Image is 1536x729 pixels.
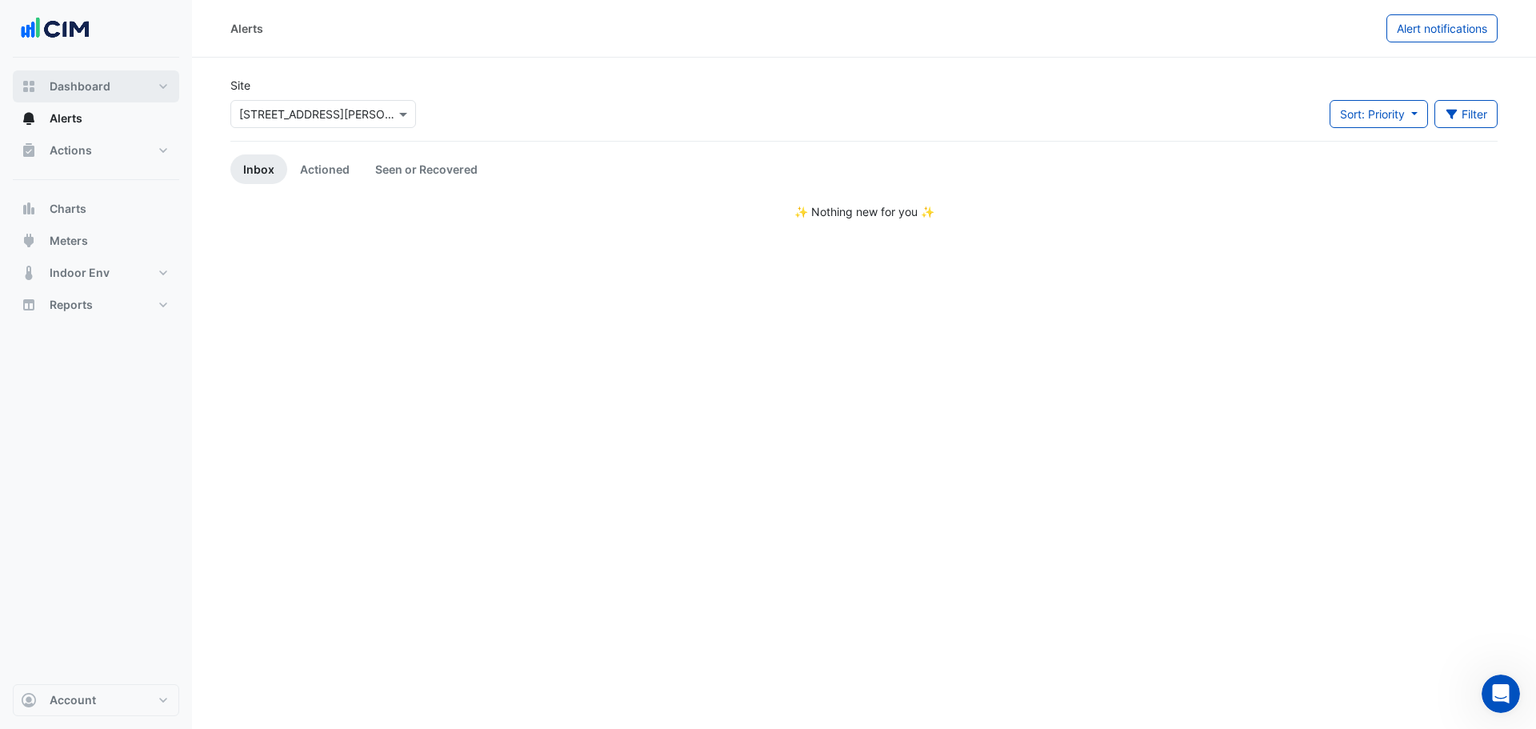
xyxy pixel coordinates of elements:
[13,684,179,716] button: Account
[21,201,37,217] app-icon: Charts
[50,233,88,249] span: Meters
[230,203,1498,220] div: ✨ Nothing new for you ✨
[21,233,37,249] app-icon: Meters
[19,13,91,45] img: Company Logo
[362,154,490,184] a: Seen or Recovered
[50,265,110,281] span: Indoor Env
[13,193,179,225] button: Charts
[287,154,362,184] a: Actioned
[1330,100,1428,128] button: Sort: Priority
[230,77,250,94] label: Site
[1434,100,1498,128] button: Filter
[1386,14,1498,42] button: Alert notifications
[230,20,263,37] div: Alerts
[50,142,92,158] span: Actions
[13,70,179,102] button: Dashboard
[21,110,37,126] app-icon: Alerts
[21,265,37,281] app-icon: Indoor Env
[21,142,37,158] app-icon: Actions
[50,692,96,708] span: Account
[1482,675,1520,713] iframe: Intercom live chat
[230,154,287,184] a: Inbox
[13,102,179,134] button: Alerts
[21,297,37,313] app-icon: Reports
[13,289,179,321] button: Reports
[50,78,110,94] span: Dashboard
[50,297,93,313] span: Reports
[1340,107,1405,121] span: Sort: Priority
[13,225,179,257] button: Meters
[1397,22,1487,35] span: Alert notifications
[50,201,86,217] span: Charts
[13,257,179,289] button: Indoor Env
[13,134,179,166] button: Actions
[21,78,37,94] app-icon: Dashboard
[50,110,82,126] span: Alerts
